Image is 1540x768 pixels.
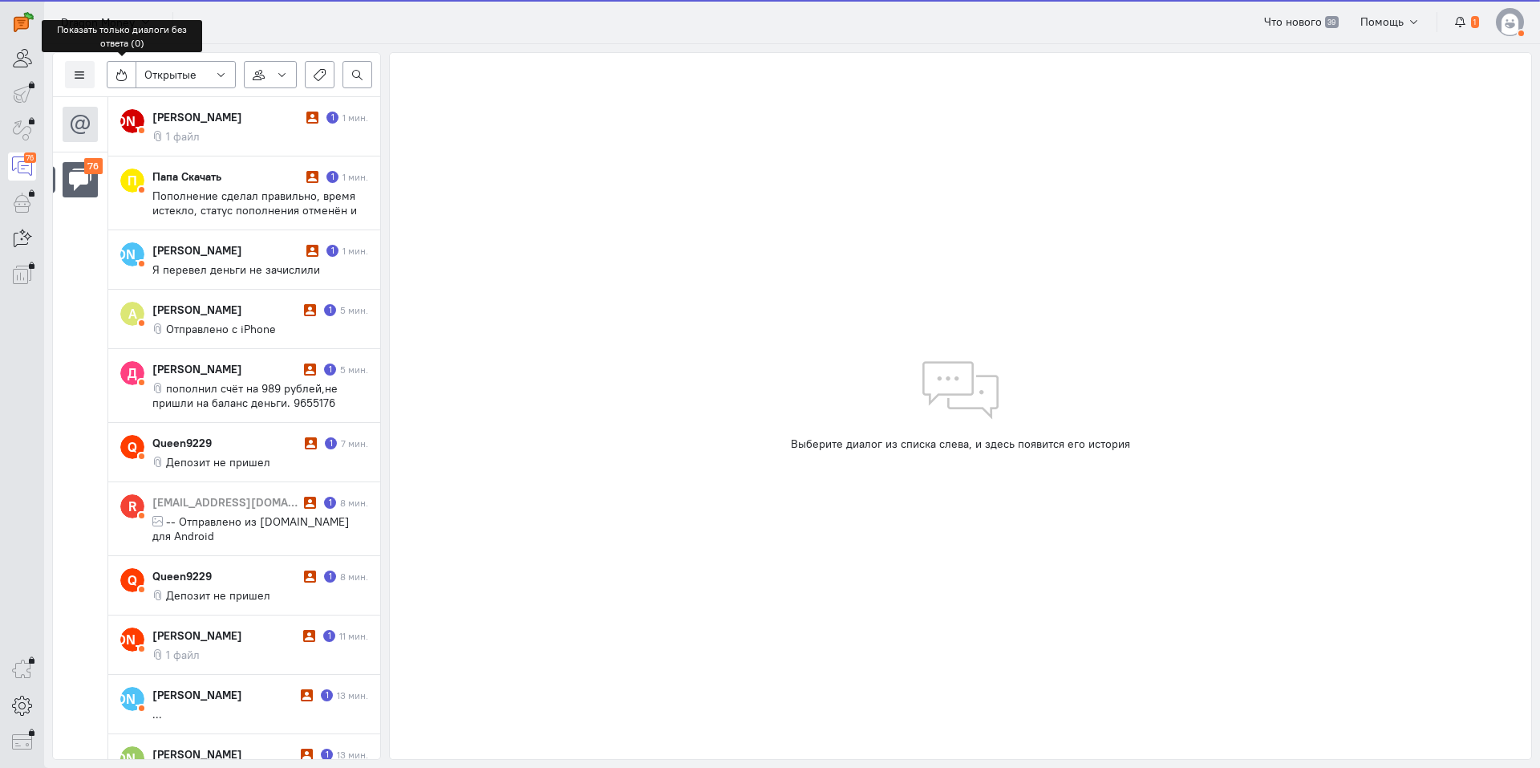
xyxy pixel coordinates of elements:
[24,152,36,163] div: 76
[1445,8,1488,35] button: 1
[340,496,368,510] div: 8 мин.
[324,364,336,376] div: Есть неотвеченное сообщение пользователя
[79,631,185,648] text: [PERSON_NAME]
[306,171,318,183] i: Диалог не разобран
[79,750,185,766] text: [PERSON_NAME]
[152,361,300,377] div: [PERSON_NAME]
[1360,14,1404,29] span: Помощь
[128,498,137,514] text: R
[152,514,350,543] span: -- Отправлено из [DOMAIN_NAME] для Android
[128,364,137,381] text: Д
[14,12,34,32] img: carrot-quest.svg
[337,689,368,702] div: 13 мин.
[152,189,362,261] span: Пополнение сделал правильно, время истекло, статус пополнения отменён и баланс не пополнился, а д...
[305,437,317,449] i: Диалог не разобран
[1255,8,1347,35] a: Что нового 39
[325,437,337,449] div: Есть неотвеченное сообщение пользователя
[304,571,316,583] i: Диалог не разобран
[166,129,200,144] span: 1 файл
[152,494,300,510] div: [EMAIL_ADDRESS][DOMAIN_NAME]
[166,588,270,603] span: Депозит не пришел
[304,304,316,316] i: Диалог не разобран
[406,436,1515,452] div: Выберите диалог из списка слева, и здесь появится его история
[1471,16,1479,29] span: 1
[152,381,338,410] span: пополнил счёт на 989 рублей,не пришли на баланс деньги. 9655176
[128,305,137,322] text: A
[152,746,297,762] div: [PERSON_NAME]
[152,302,300,318] div: [PERSON_NAME]
[166,455,270,469] span: Депозит не пришел
[128,571,137,588] text: Q
[152,568,300,584] div: Queen9229
[152,262,320,277] span: Я перевел деньги не зачислили
[152,109,302,125] div: [PERSON_NAME]
[1325,16,1339,29] span: 39
[152,242,302,258] div: [PERSON_NAME]
[128,438,137,455] text: Q
[152,687,297,703] div: [PERSON_NAME]
[303,630,315,642] i: Диалог не разобран
[79,690,185,707] text: [PERSON_NAME]
[1264,14,1322,29] span: Что нового
[324,304,336,316] div: Есть неотвеченное сообщение пользователя
[321,689,333,701] div: Есть неотвеченное сообщение пользователя
[152,169,302,185] div: Папа Скачать
[337,748,368,762] div: 13 мин.
[128,172,137,189] text: П
[339,629,368,643] div: 11 мин.
[166,322,276,336] span: Отправлено с iPhone
[321,749,333,761] div: Есть неотвеченное сообщение пользователя
[306,245,318,257] i: Диалог не разобран
[340,363,368,376] div: 5 мин.
[61,14,135,30] span: Dragon Money
[152,707,162,721] span: ...
[342,244,368,258] div: 1 мин.
[152,628,299,644] div: [PERSON_NAME]
[84,158,103,175] div: 76
[166,648,200,662] span: 1 файл
[323,630,335,642] div: Есть неотвеченное сообщение пользователя
[144,67,197,83] span: Открытые
[8,152,36,181] a: 76
[340,570,368,583] div: 8 мин.
[340,303,368,317] div: 5 мин.
[152,435,301,451] div: Queen9229
[324,497,336,509] div: Есть неотвеченное сообщение пользователя
[326,112,338,124] div: Есть неотвеченное сообщение пользователя
[341,437,368,450] div: 7 мин.
[306,112,318,124] i: Диалог не разобран
[79,112,185,129] text: [PERSON_NAME]
[42,20,202,52] div: Показать только диалоги без ответа (0)
[52,7,160,36] button: Dragon Money
[922,361,999,420] img: conversation-not-selected.png
[301,689,313,701] i: Диалог не разобран
[304,364,316,376] i: Диалог не разобран
[326,245,338,257] div: Есть неотвеченное сообщение пользователя
[1496,8,1524,36] img: default-v4.png
[301,749,313,761] i: Диалог не разобран
[304,497,316,509] i: Диалог не разобран
[324,571,336,583] div: Есть неотвеченное сообщение пользователя
[342,170,368,184] div: 1 мин.
[326,171,338,183] div: Есть неотвеченное сообщение пользователя
[136,61,236,88] button: Открытые
[79,246,185,262] text: [PERSON_NAME]
[1352,8,1429,35] button: Помощь
[342,111,368,124] div: 1 мин.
